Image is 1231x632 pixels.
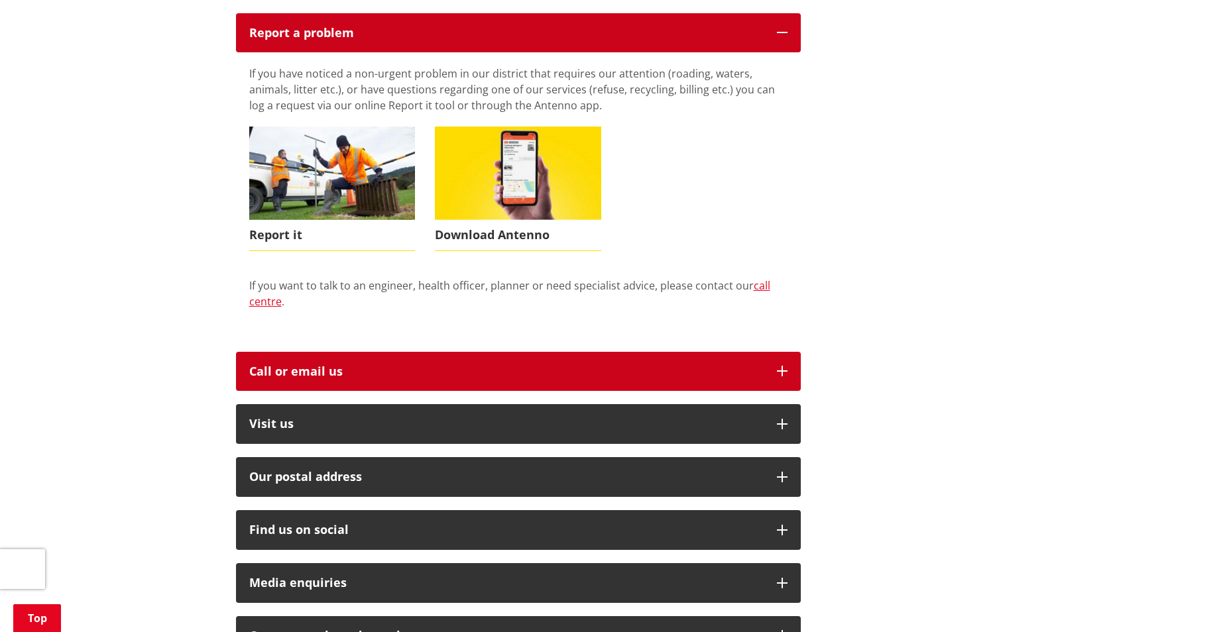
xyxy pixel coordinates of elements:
p: Visit us [249,417,764,431]
span: Download Antenno [435,220,601,250]
button: Find us on social [236,510,801,550]
span: If you have noticed a non-urgent problem in our district that requires our attention (roading, wa... [249,66,775,113]
div: Find us on social [249,523,764,537]
div: Call or email us [249,365,764,378]
img: Antenno [435,127,601,220]
img: Report it [249,127,416,220]
button: Report a problem [236,13,801,53]
button: Call or email us [236,352,801,392]
button: Visit us [236,404,801,444]
span: Report it [249,220,416,250]
p: Report a problem [249,26,764,40]
button: Our postal address [236,457,801,497]
a: Download Antenno [435,127,601,250]
div: If you want to talk to an engineer, health officer, planner or need specialist advice, please con... [249,278,788,325]
div: Media enquiries [249,576,764,590]
a: call centre [249,278,770,309]
a: Top [13,604,61,632]
iframe: Messenger Launcher [1170,576,1218,624]
a: Report it [249,127,416,250]
h2: Our postal address [249,470,764,484]
button: Media enquiries [236,563,801,603]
